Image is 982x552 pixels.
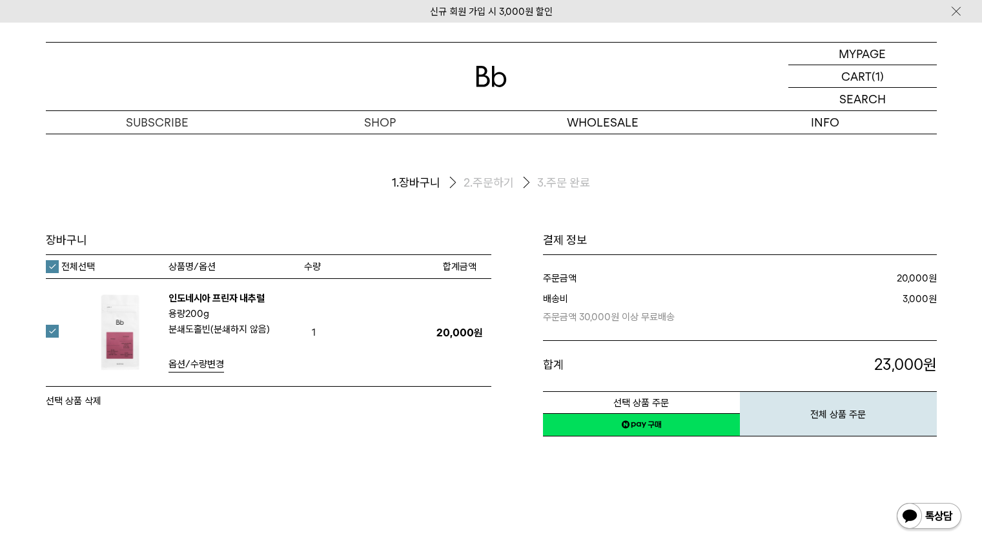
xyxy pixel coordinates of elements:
[872,65,884,87] p: (1)
[269,111,491,134] a: SHOP
[491,111,714,134] p: WHOLESALE
[839,43,886,65] p: MYPAGE
[304,255,429,278] th: 수량
[464,172,537,194] li: 주문하기
[788,291,937,325] dd: 원
[392,172,464,194] li: 장바구니
[874,355,923,374] span: 23,000
[169,255,304,278] th: 상품명/옵션
[737,271,937,286] dd: 원
[788,43,937,65] a: MYPAGE
[169,306,298,322] p: 용량
[543,307,789,325] p: 주문금액 30,000원 이상 무료배송
[719,354,937,376] p: 원
[841,65,872,87] p: CART
[169,358,224,370] span: 옵션/수량변경
[537,175,546,190] span: 3.
[476,66,507,87] img: 로고
[895,502,963,533] img: 카카오톡 채널 1:1 채팅 버튼
[714,111,937,134] p: INFO
[46,260,95,273] label: 전체선택
[543,413,740,436] a: 새창
[304,323,323,342] span: 1
[543,291,789,325] dt: 배송비
[897,272,928,284] strong: 20,000
[169,292,265,304] a: 인도네시아 프린자 내추럴
[392,175,399,190] span: 1.
[46,111,269,134] a: SUBSCRIBE
[903,293,928,305] strong: 3,000
[169,322,298,337] p: 분쇄도
[169,356,224,373] a: 옵션/수량변경
[46,393,101,409] button: 선택 상품 삭제
[429,327,491,339] p: 20,000원
[788,65,937,88] a: CART (1)
[185,308,209,320] b: 200g
[543,391,740,414] button: 선택 상품 주문
[46,232,491,248] h3: 장바구니
[839,88,886,110] p: SEARCH
[430,6,553,17] a: 신규 회원 가입 시 3,000원 할인
[464,175,473,190] span: 2.
[543,354,719,376] dt: 합계
[740,391,937,436] button: 전체 상품 주문
[537,175,590,190] li: 주문 완료
[543,271,737,286] dt: 주문금액
[543,232,937,248] h1: 결제 정보
[78,291,162,374] img: 인도네시아 프린자 내추럴
[194,323,270,335] b: 홀빈(분쇄하지 않음)
[429,255,491,278] th: 합계금액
